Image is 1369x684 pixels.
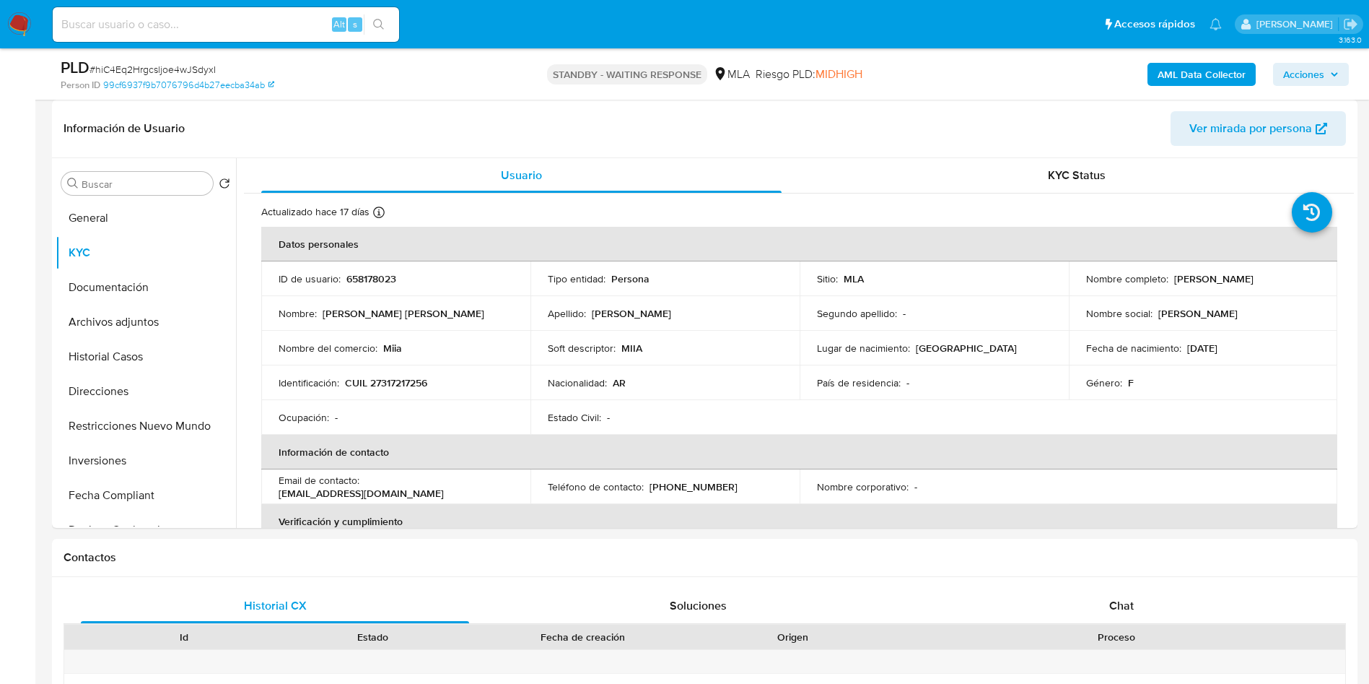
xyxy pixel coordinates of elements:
a: Salir [1343,17,1358,32]
button: Direcciones [56,374,236,409]
span: Acciones [1283,63,1324,86]
span: Chat [1109,597,1134,614]
span: Usuario [501,167,542,183]
b: PLD [61,56,89,79]
button: Inversiones [56,443,236,478]
p: Actualizado hace 17 días [261,205,369,219]
p: [EMAIL_ADDRESS][DOMAIN_NAME] [279,487,444,500]
p: Sitio : [817,272,838,285]
span: KYC Status [1048,167,1106,183]
p: CUIL 27317217256 [345,376,427,389]
p: Soft descriptor : [548,342,616,355]
p: Segundo apellido : [817,307,897,320]
p: MLA [844,272,864,285]
h1: Contactos [64,550,1346,565]
span: Accesos rápidos [1114,17,1195,32]
span: Historial CX [244,597,307,614]
b: Person ID [61,79,100,92]
button: Restricciones Nuevo Mundo [56,409,236,443]
p: F [1128,376,1134,389]
p: - [903,307,906,320]
span: Soluciones [670,597,727,614]
input: Buscar usuario o caso... [53,15,399,34]
p: Identificación : [279,376,339,389]
p: [DATE] [1187,342,1217,355]
button: General [56,201,236,235]
p: - [906,376,909,389]
span: Ver mirada por persona [1189,111,1312,146]
p: Nombre completo : [1086,272,1168,285]
th: Verificación y cumplimiento [261,504,1337,539]
div: Estado [289,630,458,644]
th: Datos personales [261,227,1337,261]
span: Riesgo PLD: [756,66,862,82]
p: - [914,480,917,493]
p: Estado Civil : [548,411,601,424]
p: Género : [1086,376,1122,389]
div: Proceso [898,630,1335,644]
button: Documentación [56,270,236,305]
button: Fecha Compliant [56,478,236,513]
p: ID de usuario : [279,272,341,285]
div: Id [100,630,268,644]
p: - [335,411,338,424]
button: Ver mirada por persona [1171,111,1346,146]
b: AML Data Collector [1158,63,1246,86]
p: [PHONE_NUMBER] [649,480,738,493]
span: # hiC4Eq2Hrgcsljoe4wJSdyxI [89,62,216,77]
button: KYC [56,235,236,270]
div: Origen [709,630,878,644]
div: MLA [713,66,750,82]
p: Miia [383,342,402,355]
p: País de residencia : [817,376,901,389]
p: AR [613,376,626,389]
span: MIDHIGH [815,66,862,82]
h1: Información de Usuario [64,121,185,136]
p: [GEOGRAPHIC_DATA] [916,342,1017,355]
button: Volver al orden por defecto [219,178,230,194]
p: Nombre : [279,307,317,320]
a: 99cf6937f9b7076796d4b27eecba34ab [103,79,274,92]
p: [PERSON_NAME] [592,307,671,320]
p: Teléfono de contacto : [548,480,644,493]
p: - [607,411,610,424]
p: Lugar de nacimiento : [817,342,910,355]
p: mariaeugenia.sanchez@mercadolibre.com [1256,17,1338,31]
p: [PERSON_NAME] [1174,272,1254,285]
span: Alt [333,17,345,31]
button: AML Data Collector [1147,63,1256,86]
p: 658178023 [346,272,396,285]
button: Historial Casos [56,339,236,374]
p: [PERSON_NAME] [PERSON_NAME] [323,307,484,320]
button: Acciones [1273,63,1349,86]
p: Email de contacto : [279,474,359,487]
button: Devices Geolocation [56,513,236,547]
div: Fecha de creación [478,630,688,644]
p: Ocupación : [279,411,329,424]
th: Información de contacto [261,435,1337,469]
button: Buscar [67,178,79,189]
p: Apellido : [548,307,586,320]
p: [PERSON_NAME] [1158,307,1238,320]
p: Nombre corporativo : [817,480,909,493]
button: search-icon [364,14,393,35]
p: STANDBY - WAITING RESPONSE [547,64,707,85]
span: 3.163.0 [1339,34,1362,46]
input: Buscar [82,178,207,191]
p: MIIA [621,342,642,355]
p: Fecha de nacimiento : [1086,342,1181,355]
p: Persona [611,272,649,285]
a: Notificaciones [1210,18,1222,30]
span: s [353,17,357,31]
p: Nacionalidad : [548,376,607,389]
button: Archivos adjuntos [56,305,236,339]
p: Nombre social : [1086,307,1153,320]
p: Tipo entidad : [548,272,605,285]
p: Nombre del comercio : [279,342,377,355]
